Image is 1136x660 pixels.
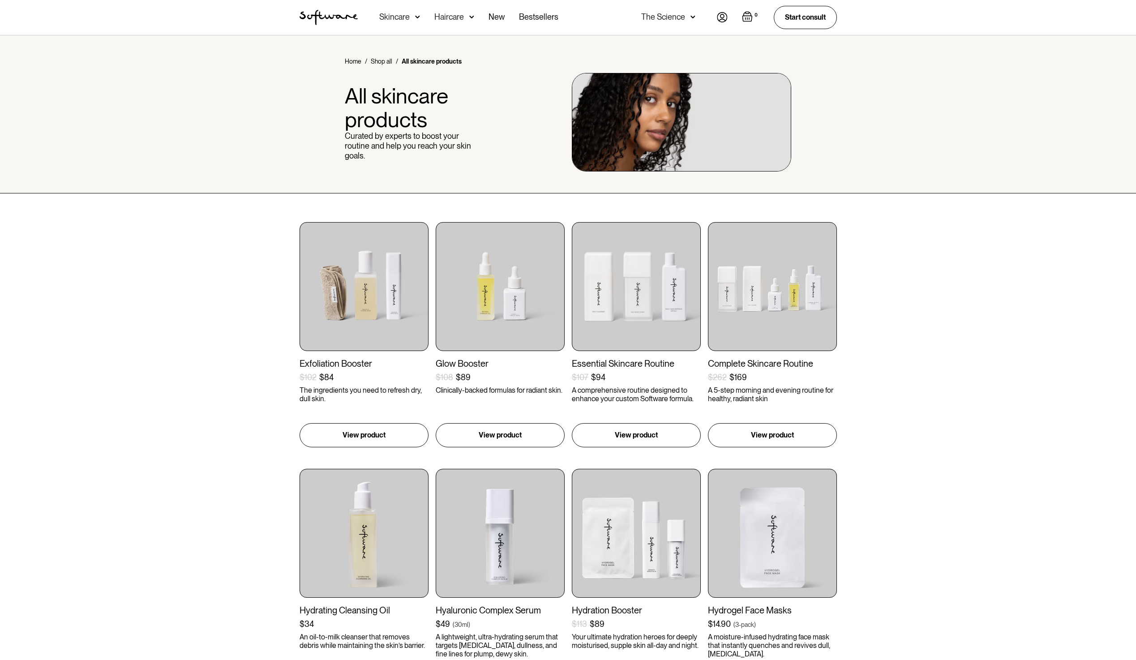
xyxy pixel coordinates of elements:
[300,222,429,447] a: Exfoliation Booster$102$84The ingredients you need to refresh dry, dull skin.View product
[572,619,587,629] div: $113
[690,13,695,21] img: arrow down
[751,430,794,441] p: View product
[753,11,759,19] div: 0
[300,10,358,25] img: Software Logo
[436,386,565,394] p: Clinically-backed formulas for radiant skin.
[572,633,701,650] p: Your ultimate hydration heroes for deeply moisturised, supple skin all-day and night.
[729,373,747,382] div: $169
[469,13,474,21] img: arrow down
[396,57,398,66] div: /
[319,373,334,382] div: $84
[436,619,450,629] div: $49
[379,13,410,21] div: Skincare
[345,131,474,160] p: Curated by experts to boost your routine and help you reach your skin goals.
[754,620,756,629] div: )
[708,386,837,403] p: A 5-step morning and evening routine for healthy, radiant skin
[300,358,429,369] div: Exfoliation Booster
[345,57,361,66] a: Home
[436,358,565,369] div: Glow Booster
[735,620,754,629] div: 3-pack
[708,222,837,447] a: Complete Skincare Routine$262$169A 5-step morning and evening routine for healthy, radiant skinVi...
[708,633,837,659] p: A moisture-infused hydrating face mask that instantly quenches and revives dull, [MEDICAL_DATA].
[454,620,468,629] div: 30ml
[572,358,701,369] div: Essential Skincare Routine
[434,13,464,21] div: Haircare
[479,430,522,441] p: View product
[436,605,565,616] div: Hyaluronic Complex Serum
[456,373,471,382] div: $89
[415,13,420,21] img: arrow down
[572,222,701,447] a: Essential Skincare Routine$107$94A comprehensive routine designed to enhance your custom Software...
[468,620,470,629] div: )
[300,605,429,616] div: Hydrating Cleansing Oil
[345,84,474,132] h1: All skincare products
[371,57,392,66] a: Shop all
[300,10,358,25] a: home
[453,620,454,629] div: (
[572,386,701,403] p: A comprehensive routine designed to enhance your custom Software formula.
[343,430,386,441] p: View product
[402,57,462,66] div: All skincare products
[300,373,317,382] div: $102
[742,11,759,24] a: Open empty cart
[615,430,658,441] p: View product
[591,373,605,382] div: $94
[436,222,565,447] a: Glow Booster$108$89Clinically-backed formulas for radiant skin.View product
[572,373,588,382] div: $107
[365,57,367,66] div: /
[436,373,453,382] div: $108
[708,358,837,369] div: Complete Skincare Routine
[300,619,314,629] div: $34
[708,605,837,616] div: Hydrogel Face Masks
[641,13,685,21] div: The Science
[300,386,429,403] p: The ingredients you need to refresh dry, dull skin.
[733,620,735,629] div: (
[708,619,731,629] div: $14.90
[572,605,701,616] div: Hydration Booster
[300,633,429,650] p: An oil-to-milk cleanser that removes debris while maintaining the skin’s barrier.
[774,6,837,29] a: Start consult
[436,633,565,659] p: A lightweight, ultra-hydrating serum that targets [MEDICAL_DATA], dullness, and fine lines for pl...
[708,373,727,382] div: $262
[590,619,604,629] div: $89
